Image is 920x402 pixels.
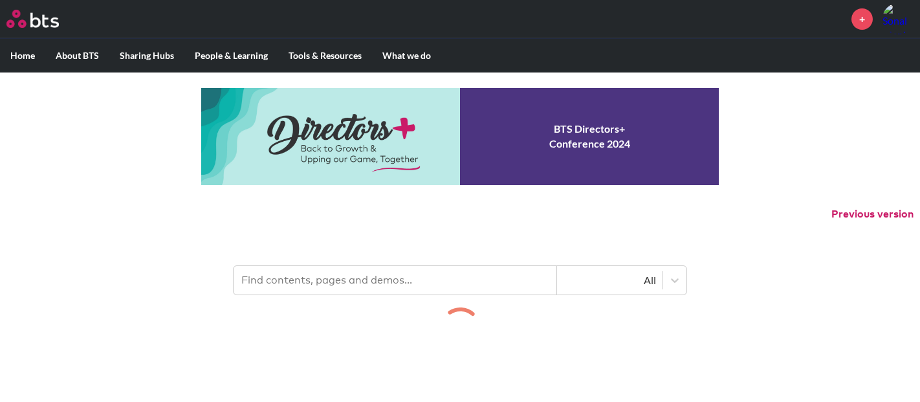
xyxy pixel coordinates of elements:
label: About BTS [45,39,109,73]
img: Sonal Manjarekar [882,3,914,34]
label: Tools & Resources [278,39,372,73]
a: + [851,8,873,30]
a: Conference 2024 [201,88,719,185]
div: All [564,273,656,287]
a: Go home [6,10,83,28]
img: BTS Logo [6,10,59,28]
a: Profile [882,3,914,34]
label: Sharing Hubs [109,39,184,73]
label: People & Learning [184,39,278,73]
input: Find contents, pages and demos... [234,266,557,295]
button: Previous version [831,207,914,221]
label: What we do [372,39,441,73]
